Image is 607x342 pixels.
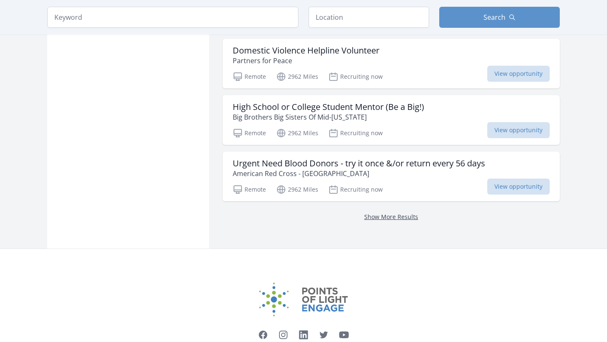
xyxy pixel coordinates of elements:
input: Location [309,7,429,28]
p: Remote [233,72,266,82]
h3: Domestic Violence Helpline Volunteer [233,45,379,56]
button: Search [439,7,560,28]
span: View opportunity [487,66,550,82]
p: Recruiting now [328,128,383,138]
h3: Urgent Need Blood Donors - try it once &/or return every 56 days [233,158,485,168]
p: Big Brothers Big Sisters Of Mid-[US_STATE] [233,112,424,122]
p: 2962 Miles [276,128,318,138]
p: Recruiting now [328,184,383,195]
a: High School or College Student Mentor (Be a Big!) Big Brothers Big Sisters Of Mid-[US_STATE] Remo... [223,95,560,145]
h3: High School or College Student Mentor (Be a Big!) [233,102,424,112]
p: Partners for Peace [233,56,379,66]
span: View opportunity [487,179,550,195]
a: Domestic Violence Helpline Volunteer Partners for Peace Remote 2962 Miles Recruiting now View opp... [223,39,560,88]
p: Remote [233,128,266,138]
img: Points of Light Engage [259,283,348,316]
span: View opportunity [487,122,550,138]
span: Search [483,12,505,22]
p: American Red Cross - [GEOGRAPHIC_DATA] [233,168,485,179]
p: Remote [233,184,266,195]
a: Urgent Need Blood Donors - try it once &/or return every 56 days American Red Cross - [GEOGRAPHIC... [223,152,560,201]
p: 2962 Miles [276,184,318,195]
p: 2962 Miles [276,72,318,82]
input: Keyword [47,7,298,28]
p: Recruiting now [328,72,383,82]
a: Show More Results [364,213,418,221]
